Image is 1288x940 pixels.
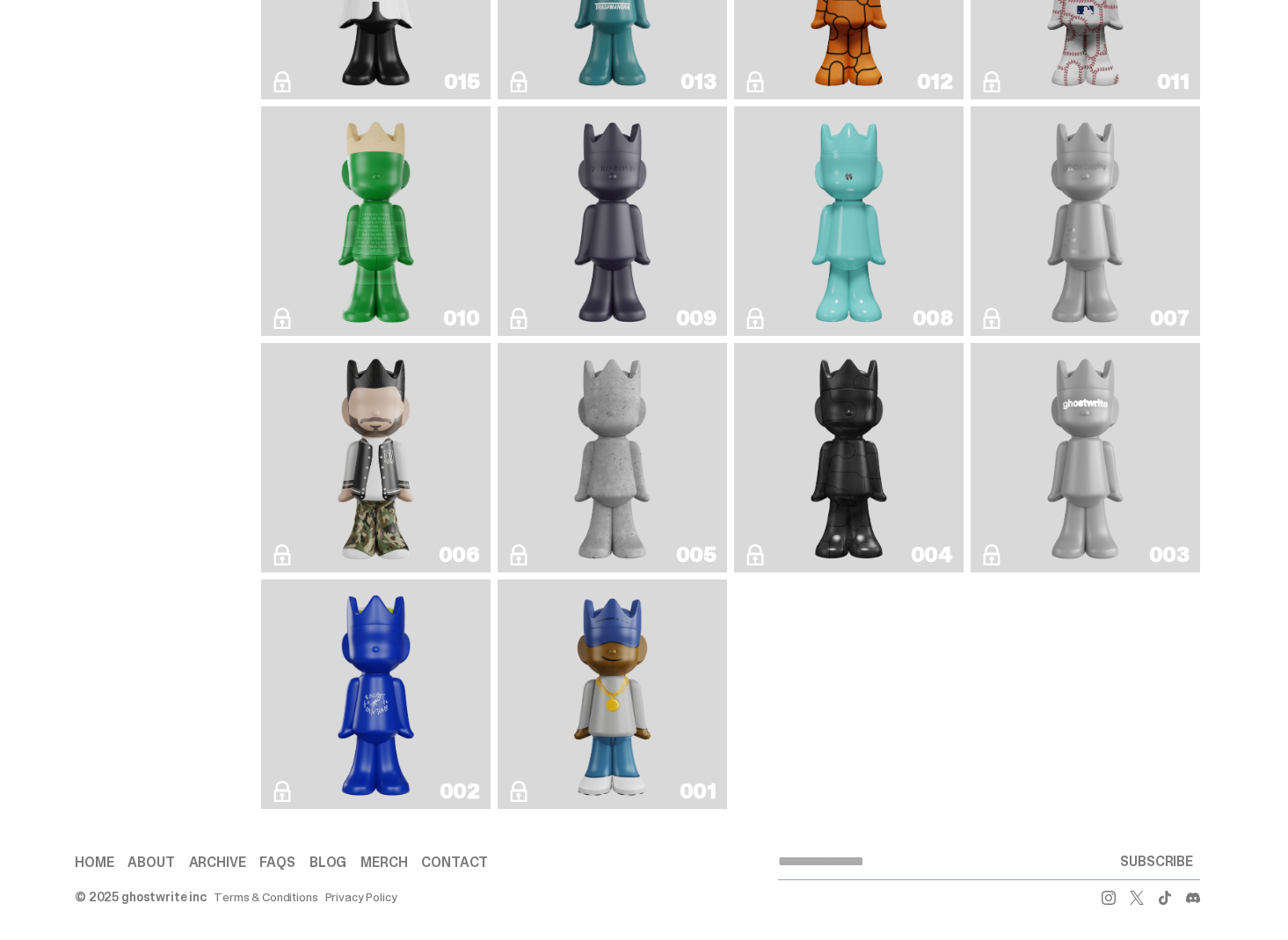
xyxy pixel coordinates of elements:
a: Zero Bond [508,113,717,329]
div: 015 [444,71,480,92]
div: © 2025 ghostwrite inc [75,891,207,903]
button: SUBSCRIBE [1113,844,1200,879]
a: Home [75,856,113,870]
div: 012 [917,71,953,92]
img: Amiri [330,350,423,565]
img: Eastside Golf [566,587,658,802]
a: Rocky's Matcha [272,587,480,802]
div: 005 [676,544,717,565]
a: ghostwriter [981,350,1190,565]
img: Toy Store [803,350,896,565]
img: ghostwriter [1039,350,1132,565]
img: Zero Bond [566,113,659,329]
div: 013 [680,71,717,92]
div: 009 [676,308,717,329]
a: Contact [421,856,488,870]
img: Robin [803,113,896,329]
div: 006 [439,544,480,565]
img: Concrete [566,350,659,565]
a: Privacy Policy [325,891,397,903]
a: Blog [309,856,346,870]
div: 008 [913,308,953,329]
img: ghost repose [1039,113,1132,329]
div: 002 [440,781,480,802]
a: About [127,856,174,870]
a: Robin [745,113,953,329]
a: FAQs [259,856,295,870]
div: 007 [1150,308,1190,329]
a: Concrete [508,350,717,565]
a: Eastside Golf [508,587,717,802]
a: ghost repose [981,113,1190,329]
div: 003 [1149,544,1190,565]
a: Terms & Conditions [214,891,317,903]
div: 010 [443,308,480,329]
div: 001 [680,781,717,802]
img: Rocky's Matcha [330,587,423,802]
a: Toy Store [745,350,953,565]
a: Archive [189,856,246,870]
a: Merch [360,856,407,870]
a: JFG [272,113,480,329]
a: Amiri [272,350,480,565]
div: 004 [911,544,953,565]
div: 011 [1157,71,1190,92]
img: JFG [330,113,423,329]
